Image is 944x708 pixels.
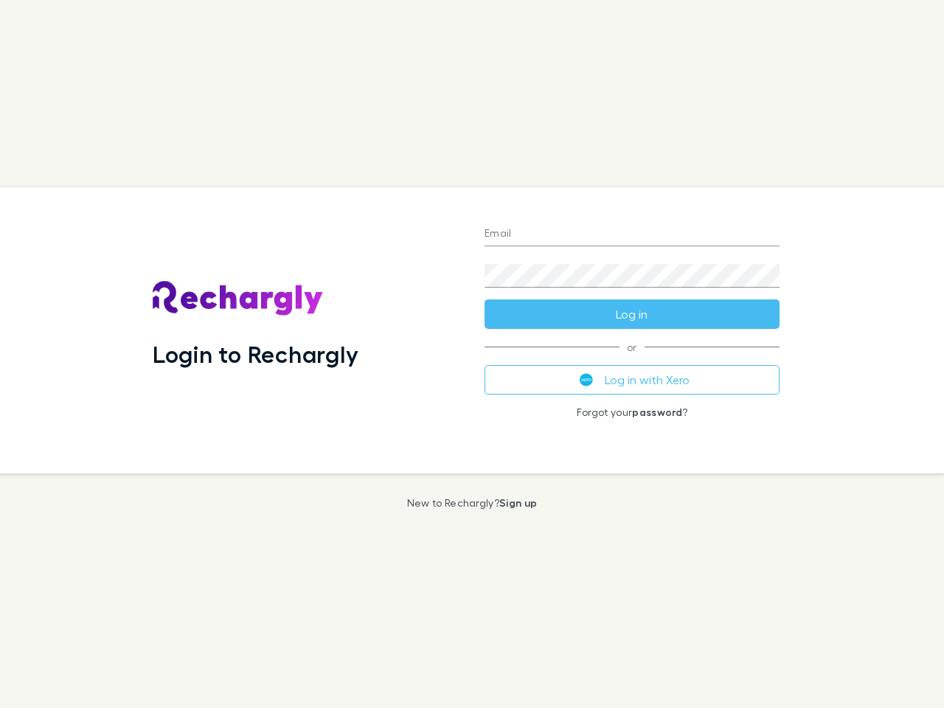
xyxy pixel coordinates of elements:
p: Forgot your ? [485,406,780,418]
button: Log in with Xero [485,365,780,395]
p: New to Rechargly? [407,497,538,509]
a: Sign up [499,496,537,509]
a: password [632,406,682,418]
button: Log in [485,299,780,329]
h1: Login to Rechargly [153,340,358,368]
img: Xero's logo [580,373,593,386]
img: Rechargly's Logo [153,281,324,316]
